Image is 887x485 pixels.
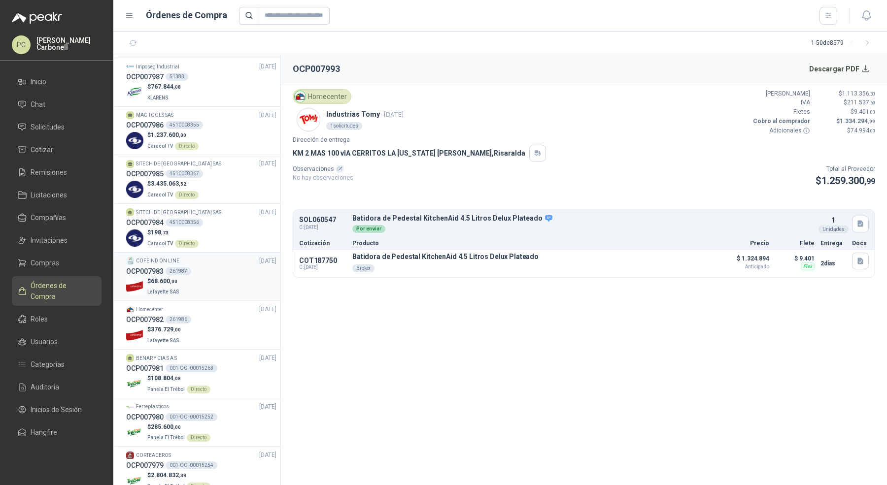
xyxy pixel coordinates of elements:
span: ,08 [173,376,181,381]
a: Categorías [12,355,102,374]
span: 9.401 [854,108,875,115]
span: Caracol TV [147,143,173,149]
a: Compras [12,254,102,272]
span: ,30 [869,91,875,97]
h3: OCP007982 [126,314,164,325]
p: [PERSON_NAME] Carbonell [36,37,102,51]
span: 198 [151,229,169,236]
p: $ [816,107,875,117]
a: Auditoria [12,378,102,396]
a: Company LogoFerreplasticos[DATE] OCP007980001-OC -00015252Company Logo$285.600,00Panela El Trébol... [126,402,276,443]
span: ,08 [173,84,181,90]
p: Ferreplasticos [136,403,169,411]
p: Batidora de Pedestal KitchenAid 4.5 Litros Delux Plateado [352,253,539,260]
p: $ [147,422,210,432]
img: Company Logo [126,306,134,314]
span: [DATE] [259,354,276,363]
span: 1.237.600 [151,131,186,138]
a: MAC TOOLS SAS[DATE] OCP0079864510008355Company Logo$1.237.600,00Caracol TVDirecto [126,111,276,151]
span: Panela El Trébol [147,435,185,440]
span: ,73 [161,230,169,235]
div: Directo [187,386,210,393]
div: Directo [175,142,199,150]
p: SOL060547 [299,216,346,224]
div: Directo [187,434,210,442]
span: ,99 [864,177,875,186]
p: IVA [751,98,810,107]
a: BENAR Y CIA S A S[DATE] OCP007981001-OC -00015263Company Logo$108.804,08Panela El TrébolDirecto [126,354,276,394]
h2: OCP007993 [293,62,340,76]
span: Anticipado [720,264,769,269]
div: 001-OC -00015254 [166,461,217,469]
h3: OCP007986 [126,120,164,130]
img: Company Logo [126,403,134,411]
span: ,99 [868,119,875,124]
p: COFEIND ON LINE [136,257,179,265]
a: Company LogoImposeg Industrial[DATE] OCP00798751383Company Logo$767.844,08KLARENS [126,62,276,102]
p: $ [816,89,875,98]
a: Compañías [12,208,102,227]
span: [DATE] [259,257,276,266]
a: Cotizar [12,140,102,159]
span: Solicitudes [31,122,65,132]
div: 1 solicitudes [326,122,362,130]
a: Inicios de Sesión [12,400,102,419]
span: Órdenes de Compra [31,280,92,302]
span: ,00 [173,327,181,332]
p: BENAR Y CIA S A S [136,355,177,362]
span: 74.994 [851,127,875,134]
span: Auditoria [31,382,59,392]
span: ,69 [869,100,875,105]
p: 1 [831,215,835,226]
a: SITECH DE [GEOGRAPHIC_DATA] SAS[DATE] OCP0079844510008356Company Logo$198,73Caracol TVDirecto [126,208,276,248]
p: $ [816,126,875,135]
div: Directo [175,240,199,248]
p: $ [816,98,875,107]
p: Observaciones [293,164,353,174]
p: Imposeg Industrial [136,63,179,71]
span: ,00 [869,128,875,133]
span: Caracol TV [147,192,173,197]
div: Directo [175,191,199,199]
span: Remisiones [31,167,67,178]
p: Docs [852,240,869,246]
a: SITECH DE [GEOGRAPHIC_DATA] SAS[DATE] OCP0079854510008367Company Logo$3.435.063,52Caracol TVDirecto [126,159,276,199]
p: Producto [352,240,714,246]
img: Company Logo [126,63,134,70]
div: 1 - 50 de 8579 [811,35,875,51]
a: Chat [12,95,102,114]
p: Industrias Tomy [326,109,404,120]
a: Inicio [12,72,102,91]
span: [DATE] [259,159,276,168]
span: KLARENS [147,95,169,100]
p: $ [147,277,181,286]
span: Hangfire [31,427,57,438]
p: MAC TOOLS SAS [136,111,173,119]
img: Company Logo [126,278,143,295]
img: Company Logo [126,84,143,101]
h3: OCP007979 [126,460,164,471]
p: $ 9.401 [775,253,815,264]
h3: OCP007981 [126,363,164,374]
p: Flete [775,240,815,246]
p: $ [147,228,199,237]
span: ,38 [179,473,186,478]
a: Company LogoCOFEIND ON LINE[DATE] OCP007983261987Company Logo$68.600,00Lafayette SAS [126,257,276,297]
span: Compañías [31,212,66,223]
span: 108.804 [151,375,181,382]
span: ,00 [170,279,177,284]
div: Flex [801,262,815,270]
p: Batidora de Pedestal KitchenAid 4.5 Litros Delux Plateado [352,214,815,223]
h3: OCP007980 [126,412,164,422]
span: Inicios de Sesión [31,404,82,415]
a: Usuarios [12,332,102,351]
span: Licitaciones [31,190,67,200]
p: SITECH DE [GEOGRAPHIC_DATA] SAS [136,160,221,168]
h3: OCP007985 [126,168,164,179]
span: 2.804.832 [151,472,186,479]
span: Lafayette SAS [147,338,179,343]
div: 261987 [166,267,191,275]
p: Cobro al comprador [751,117,810,126]
p: KM 2 MAS 100 vIA CERRITOS LA [US_STATE] [PERSON_NAME] , Risaralda [293,148,525,159]
span: [DATE] [259,208,276,217]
